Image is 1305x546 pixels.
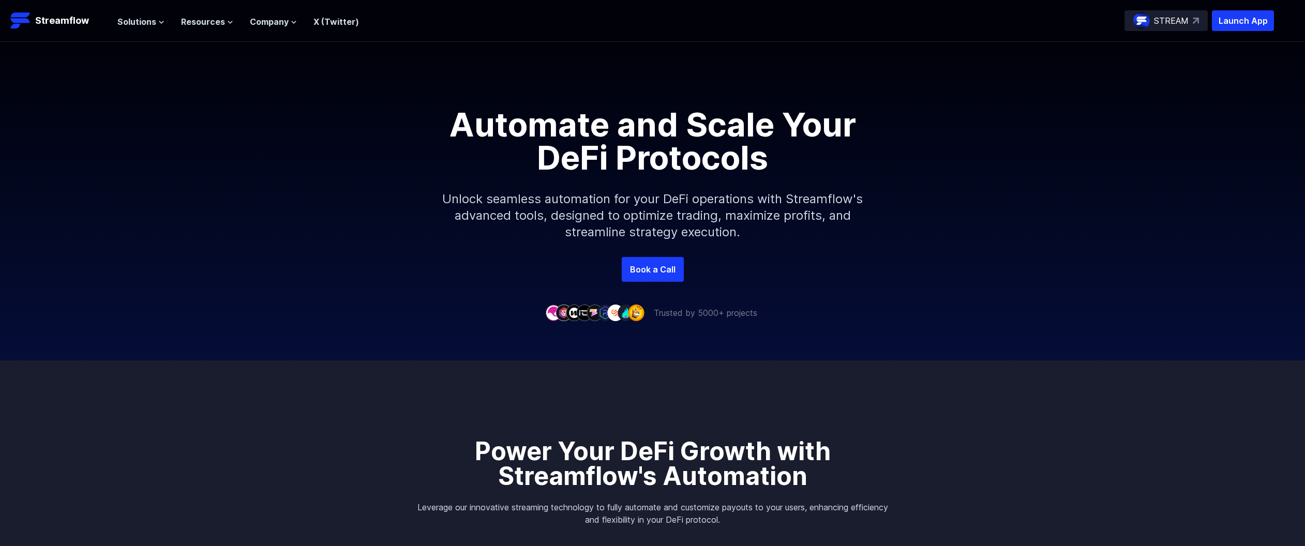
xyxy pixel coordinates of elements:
[10,10,107,31] a: Streamflow
[1193,18,1199,24] img: top-right-arrow.svg
[618,305,634,321] img: company-8
[587,305,603,321] img: company-5
[10,10,31,31] img: Streamflow Logo
[420,108,886,174] h1: Automate and Scale Your DeFi Protocols
[313,17,359,27] a: X (Twitter)
[1124,10,1208,31] a: STREAM
[607,305,624,321] img: company-7
[566,305,582,321] img: company-3
[117,16,156,28] span: Solutions
[556,305,572,321] img: company-2
[250,16,289,28] span: Company
[576,305,593,321] img: company-4
[250,16,297,28] button: Company
[413,501,893,526] p: Leverage our innovative streaming technology to fully automate and customize payouts to your user...
[622,257,684,282] a: Book a Call
[1154,14,1189,27] p: STREAM
[1133,12,1150,29] img: streamflow-logo-circle.png
[181,16,233,28] button: Resources
[413,439,893,489] p: Power Your DeFi Growth with Streamflow's Automation
[628,305,644,321] img: company-9
[430,174,875,257] p: Unlock seamless automation for your DeFi operations with Streamflow's advanced tools, designed to...
[597,305,613,321] img: company-6
[545,305,562,321] img: company-1
[654,307,757,319] p: Trusted by 5000+ projects
[117,16,164,28] button: Solutions
[35,13,89,28] p: Streamflow
[181,16,225,28] span: Resources
[1212,10,1274,31] button: Launch App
